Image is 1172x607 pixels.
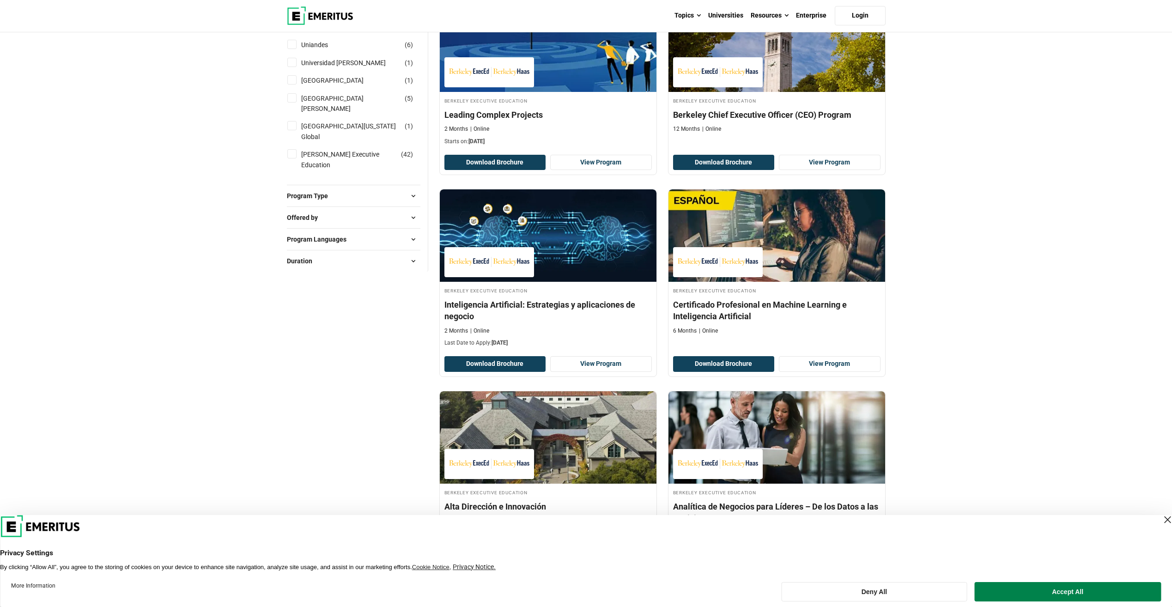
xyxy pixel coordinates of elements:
span: 1 [407,77,411,84]
img: Inteligencia Artificial: Estrategias y aplicaciones de negocio | Online AI and Machine Learning C... [440,189,656,282]
h4: Berkeley Executive Education [673,488,881,496]
h4: Inteligencia Artificial: Estrategias y aplicaciones de negocio [444,299,652,322]
img: Berkeley Executive Education [678,454,758,474]
h4: Alta Dirección e Innovación [444,501,652,512]
a: [GEOGRAPHIC_DATA][PERSON_NAME] [301,93,419,114]
span: ( ) [405,121,413,131]
h4: Berkeley Executive Education [673,97,881,104]
span: ( ) [405,58,413,68]
img: Berkeley Executive Education [678,252,758,273]
img: Berkeley Executive Education [678,62,758,83]
p: Online [702,125,721,133]
a: Data Science and Analytics Course by Berkeley Executive Education - Berkeley Executive Education ... [668,391,885,541]
a: View Program [779,155,881,170]
a: AI and Machine Learning Course by Berkeley Executive Education - September 11, 2025 Berkeley Exec... [440,189,656,352]
span: ( ) [405,75,413,85]
button: Program Type [287,189,420,203]
span: Program Languages [287,234,354,244]
span: [DATE] [492,340,508,346]
p: Online [470,327,489,335]
p: Starts on: [444,138,652,146]
button: Download Brochure [444,155,546,170]
span: Duration [287,256,320,266]
p: Last Date to Apply: [444,339,652,347]
p: 6 Months [673,327,697,335]
img: Certificado Profesional en Machine Learning e Inteligencia Artificial | Online AI and Machine Lea... [668,189,885,282]
button: Program Languages [287,232,420,246]
p: Online [470,125,489,133]
img: Alta Dirección e Innovación | Online Leadership Course [440,391,656,484]
span: 1 [407,59,411,67]
h4: Leading Complex Projects [444,109,652,121]
a: View Program [550,356,652,372]
span: Program Type [287,191,335,201]
span: Offered by [287,212,325,223]
a: [PERSON_NAME] Executive Education [301,149,419,170]
span: 5 [407,95,411,102]
button: Download Brochure [673,155,775,170]
h4: Berkeley Executive Education [673,286,881,294]
img: Berkeley Executive Education [449,454,529,474]
span: 1 [407,122,411,130]
a: Uniandes [301,40,346,50]
h4: Berkeley Chief Executive Officer (CEO) Program [673,109,881,121]
button: Download Brochure [444,356,546,372]
p: 12 Months [673,125,700,133]
h4: Analítica de Negocios para Líderes – De los Datos a las Decisiones [673,501,881,524]
span: ( ) [405,40,413,50]
p: 2 Months [444,327,468,335]
span: ( ) [405,93,413,103]
a: Leadership Course by Berkeley Executive Education - Berkeley Executive Education Berkeley Executi... [440,391,656,529]
a: View Program [779,356,881,372]
span: ( ) [401,149,413,159]
img: Berkeley Executive Education [449,252,529,273]
h4: Berkeley Executive Education [444,488,652,496]
p: Online [699,327,718,335]
a: AI and Machine Learning Course by Berkeley Executive Education - Berkeley Executive Education Ber... [668,189,885,339]
span: 6 [407,41,411,49]
button: Offered by [287,211,420,225]
a: [GEOGRAPHIC_DATA][US_STATE] Global [301,121,419,142]
a: [GEOGRAPHIC_DATA] [301,75,382,85]
span: 42 [403,151,411,158]
h4: Berkeley Executive Education [444,286,652,294]
h4: Certificado Profesional en Machine Learning e Inteligencia Artificial [673,299,881,322]
img: Berkeley Executive Education [449,62,529,83]
button: Duration [287,254,420,268]
span: [DATE] [468,138,485,145]
button: Download Brochure [673,356,775,372]
a: View Program [550,155,652,170]
h4: Berkeley Executive Education [444,97,652,104]
a: Universidad [PERSON_NAME] [301,58,404,68]
a: Login [835,6,886,25]
img: Analítica de Negocios para Líderes – De los Datos a las Decisiones | Online Data Science and Anal... [668,391,885,484]
p: 2 Months [444,125,468,133]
